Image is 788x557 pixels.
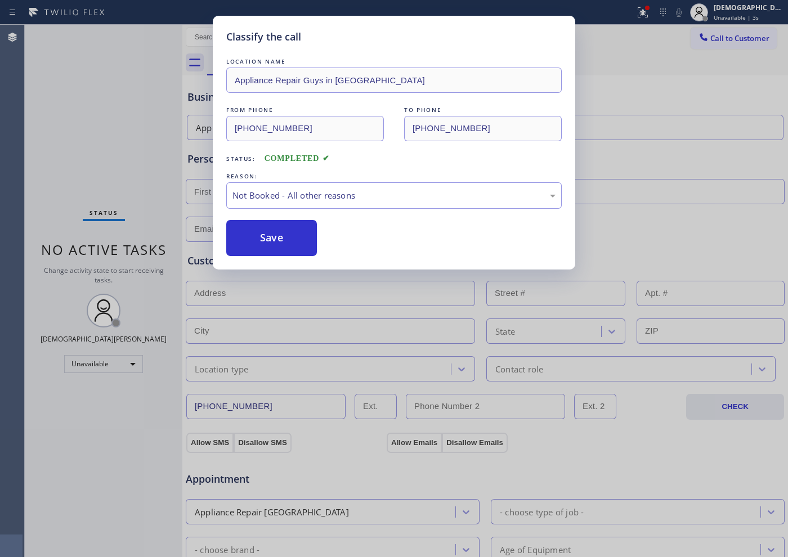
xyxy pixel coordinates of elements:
[226,104,384,116] div: FROM PHONE
[226,116,384,141] input: From phone
[226,56,562,68] div: LOCATION NAME
[404,116,562,141] input: To phone
[226,155,256,163] span: Status:
[404,104,562,116] div: TO PHONE
[232,189,556,202] div: Not Booked - All other reasons
[265,154,330,163] span: COMPLETED
[226,29,301,44] h5: Classify the call
[226,220,317,256] button: Save
[226,170,562,182] div: REASON:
